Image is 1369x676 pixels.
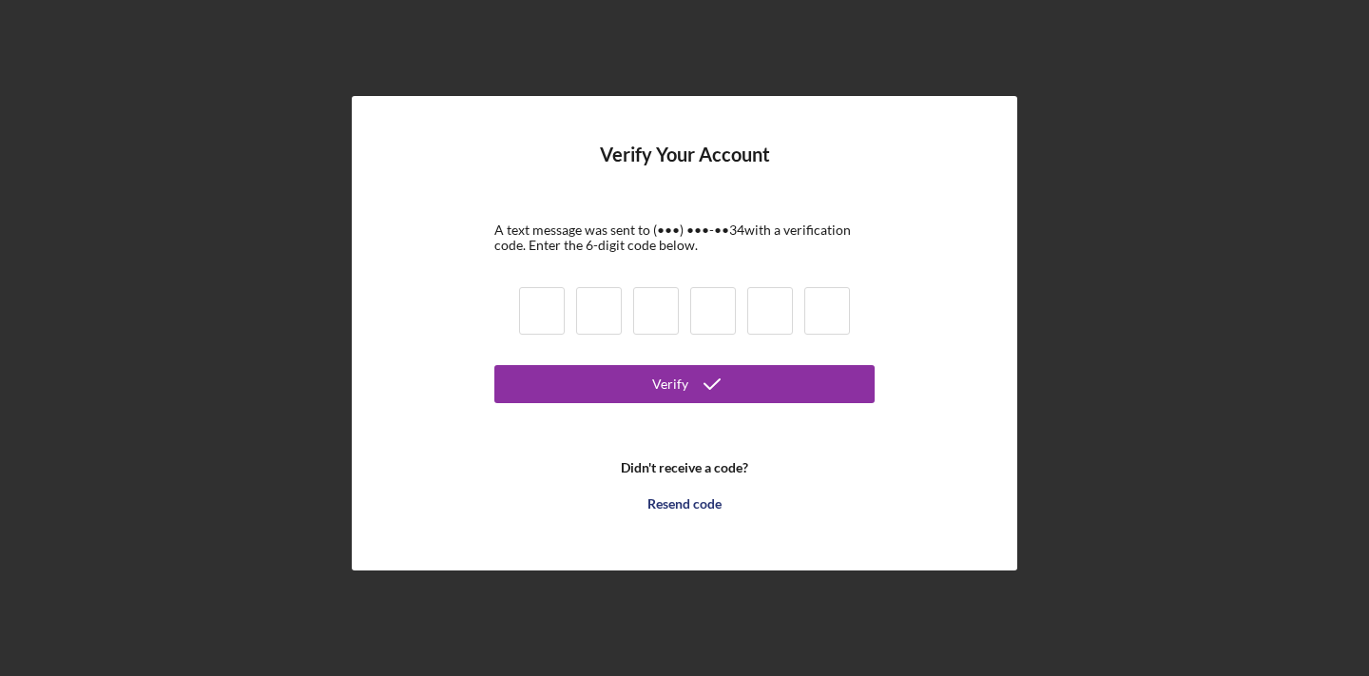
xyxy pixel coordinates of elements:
button: Verify [494,365,875,403]
div: A text message was sent to (•••) •••-•• 34 with a verification code. Enter the 6-digit code below. [494,222,875,253]
b: Didn't receive a code? [621,460,748,475]
div: Verify [652,365,688,403]
div: Resend code [647,485,722,523]
button: Resend code [494,485,875,523]
h4: Verify Your Account [600,144,770,194]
